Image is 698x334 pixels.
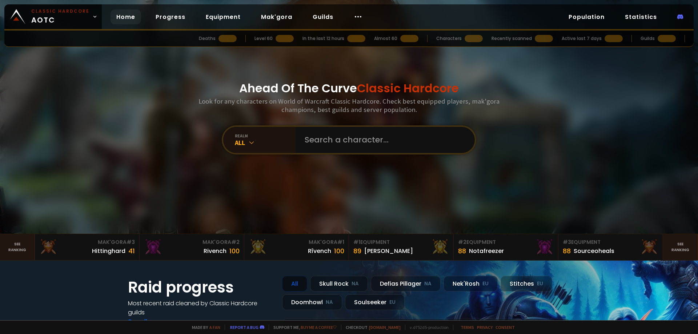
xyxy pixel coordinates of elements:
span: # 2 [458,238,466,246]
div: All [282,276,307,291]
div: Mak'Gora [144,238,240,246]
div: Notafreezer [469,246,504,255]
div: Guilds [641,35,655,42]
a: Terms [461,325,474,330]
small: NA [352,280,359,287]
a: Report a bug [230,325,258,330]
div: Mak'Gora [39,238,135,246]
a: Progress [150,9,191,24]
div: Recently scanned [492,35,532,42]
a: Classic HardcoreAOTC [4,4,102,29]
div: Stitches [501,276,552,291]
div: Doomhowl [282,294,342,310]
a: Equipment [200,9,246,24]
a: Mak'Gora#2Rivench100 [140,234,244,260]
div: Characters [436,35,462,42]
div: 89 [353,246,361,256]
div: Skull Rock [310,276,368,291]
span: Made by [188,325,220,330]
h3: Look for any characters on World of Warcraft Classic Hardcore. Check best equipped players, mak'g... [196,97,502,114]
a: Privacy [477,325,493,330]
div: 88 [563,246,571,256]
h1: Ahead Of The Curve [239,80,459,97]
span: AOTC [31,8,89,25]
div: Rivench [204,246,226,255]
div: Equipment [458,238,554,246]
div: Level 60 [254,35,273,42]
div: Equipment [353,238,449,246]
a: Statistics [619,9,663,24]
div: Soulseeker [345,294,405,310]
small: EU [389,299,396,306]
div: Mak'Gora [249,238,344,246]
div: Sourceoheals [574,246,614,255]
span: # 3 [563,238,571,246]
div: In the last 12 hours [302,35,344,42]
div: Equipment [563,238,658,246]
div: Hittinghard [92,246,125,255]
span: # 3 [127,238,135,246]
div: [PERSON_NAME] [364,246,413,255]
a: Mak'Gora#1Rîvench100 [244,234,349,260]
a: #2Equipment88Notafreezer [454,234,558,260]
a: #3Equipment88Sourceoheals [558,234,663,260]
div: Nek'Rosh [444,276,498,291]
div: Deaths [199,35,216,42]
span: # 1 [353,238,360,246]
small: NA [326,299,333,306]
a: Home [111,9,141,24]
div: Rîvench [308,246,331,255]
span: v. d752d5 - production [405,325,449,330]
div: 88 [458,246,466,256]
a: Mak'Gora#3Hittinghard41 [35,234,140,260]
span: # 1 [337,238,344,246]
h1: Raid progress [128,276,273,299]
div: 41 [128,246,135,256]
div: 100 [334,246,344,256]
small: Classic Hardcore [31,8,89,15]
span: Checkout [341,325,401,330]
a: Mak'gora [255,9,298,24]
input: Search a character... [300,127,466,153]
small: EU [482,280,489,287]
a: #1Equipment89[PERSON_NAME] [349,234,454,260]
span: # 2 [231,238,240,246]
a: See all progress [128,317,175,326]
span: Classic Hardcore [357,80,459,96]
h4: Most recent raid cleaned by Classic Hardcore guilds [128,299,273,317]
a: [DOMAIN_NAME] [369,325,401,330]
span: Support me, [269,325,337,330]
a: Buy me a coffee [301,325,337,330]
div: Defias Pillager [371,276,441,291]
div: realm [235,133,296,138]
div: All [235,138,296,147]
a: Population [563,9,610,24]
a: Seeranking [663,234,698,260]
div: Active last 7 days [562,35,602,42]
small: EU [537,280,543,287]
div: 100 [229,246,240,256]
a: a fan [209,325,220,330]
a: Guilds [307,9,339,24]
div: Almost 60 [374,35,397,42]
small: NA [424,280,432,287]
a: Consent [496,325,515,330]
